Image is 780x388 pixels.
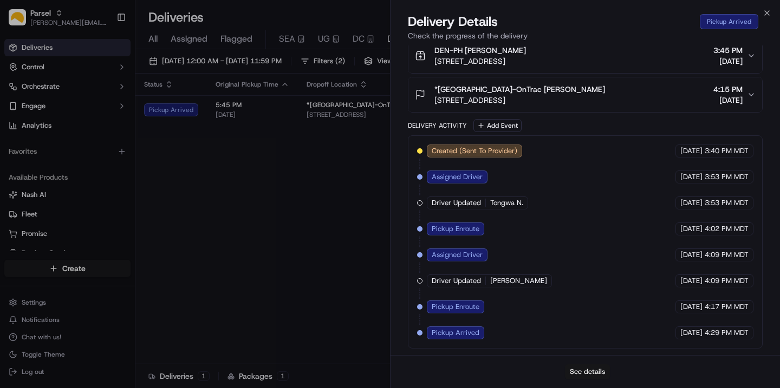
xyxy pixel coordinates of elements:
[408,121,467,130] div: Delivery Activity
[28,70,195,81] input: Got a question? Start typing here...
[432,302,479,312] span: Pickup Enroute
[434,45,526,56] span: DEN-PH [PERSON_NAME]
[6,238,87,257] a: 📗Knowledge Base
[11,157,28,175] img: Brigitte Vinadas
[705,146,749,156] span: 3:40 PM MDT
[713,56,743,67] span: [DATE]
[490,198,523,208] span: Tongwa N.
[680,328,703,338] span: [DATE]
[22,198,30,206] img: 1736555255976-a54dd68f-1ca7-489b-9aae-adbdc363a1c4
[705,328,749,338] span: 4:29 PM MDT
[408,13,498,30] span: Delivery Details
[680,276,703,286] span: [DATE]
[92,243,100,252] div: 💻
[432,198,481,208] span: Driver Updated
[22,242,83,253] span: Knowledge Base
[713,45,743,56] span: 3:45 PM
[705,224,749,234] span: 4:02 PM MDT
[11,103,30,123] img: 1736555255976-a54dd68f-1ca7-489b-9aae-adbdc363a1c4
[408,77,762,112] button: *[GEOGRAPHIC_DATA]-OnTrac [PERSON_NAME][STREET_ADDRESS]4:15 PM[DATE]
[705,172,749,182] span: 3:53 PM MDT
[108,268,131,277] span: Pylon
[680,172,703,182] span: [DATE]
[713,95,743,106] span: [DATE]
[11,187,28,204] img: Dianne Alexi Soriano
[680,198,703,208] span: [DATE]
[680,146,703,156] span: [DATE]
[11,11,32,32] img: Nash
[434,84,605,95] span: *[GEOGRAPHIC_DATA]-OnTrac [PERSON_NAME]
[680,302,703,312] span: [DATE]
[23,103,42,123] img: 8016278978528_b943e370aa5ada12b00a_72.png
[184,107,197,120] button: Start new chat
[146,197,149,206] span: •
[102,242,174,253] span: API Documentation
[34,197,144,206] span: [PERSON_NAME] [PERSON_NAME]
[432,146,517,156] span: Created (Sent To Provider)
[473,119,522,132] button: Add Event
[11,43,197,61] p: Welcome 👋
[22,168,30,177] img: 1736555255976-a54dd68f-1ca7-489b-9aae-adbdc363a1c4
[49,103,178,114] div: Start new chat
[408,38,762,73] button: DEN-PH [PERSON_NAME][STREET_ADDRESS]3:45 PM[DATE]
[11,243,19,252] div: 📗
[90,168,94,176] span: •
[434,95,605,106] span: [STREET_ADDRESS]
[705,250,749,260] span: 4:09 PM MDT
[408,30,763,41] p: Check the progress of the delivery
[432,276,481,286] span: Driver Updated
[434,56,526,67] span: [STREET_ADDRESS]
[432,328,479,338] span: Pickup Arrived
[490,276,547,286] span: [PERSON_NAME]
[432,224,479,234] span: Pickup Enroute
[432,250,483,260] span: Assigned Driver
[680,250,703,260] span: [DATE]
[565,364,610,379] button: See details
[11,141,73,149] div: Past conversations
[168,139,197,152] button: See all
[152,197,174,206] span: [DATE]
[705,198,749,208] span: 3:53 PM MDT
[34,168,88,176] span: [PERSON_NAME]
[87,238,178,257] a: 💻API Documentation
[705,276,749,286] span: 4:09 PM MDT
[713,84,743,95] span: 4:15 PM
[680,224,703,234] span: [DATE]
[96,168,118,176] span: [DATE]
[432,172,483,182] span: Assigned Driver
[76,268,131,277] a: Powered byPylon
[705,302,749,312] span: 4:17 PM MDT
[49,114,149,123] div: We're available if you need us!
